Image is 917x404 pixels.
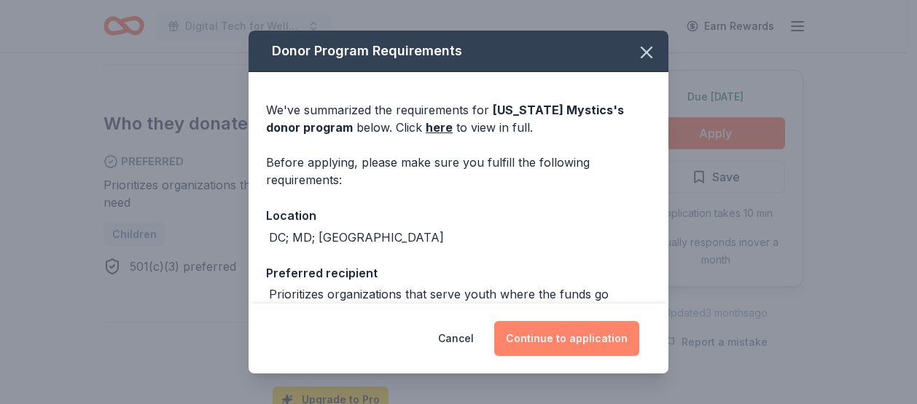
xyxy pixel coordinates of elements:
div: Location [266,206,651,225]
div: Preferred recipient [266,264,651,282]
button: Cancel [438,321,474,356]
a: here [426,119,453,136]
div: Prioritizes organizations that serve youth where the funds go directly to those in need [269,285,651,320]
div: We've summarized the requirements for below. Click to view in full. [266,101,651,136]
div: DC; MD; [GEOGRAPHIC_DATA] [269,229,444,246]
div: Before applying, please make sure you fulfill the following requirements: [266,154,651,189]
button: Continue to application [494,321,639,356]
div: Donor Program Requirements [249,31,668,72]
